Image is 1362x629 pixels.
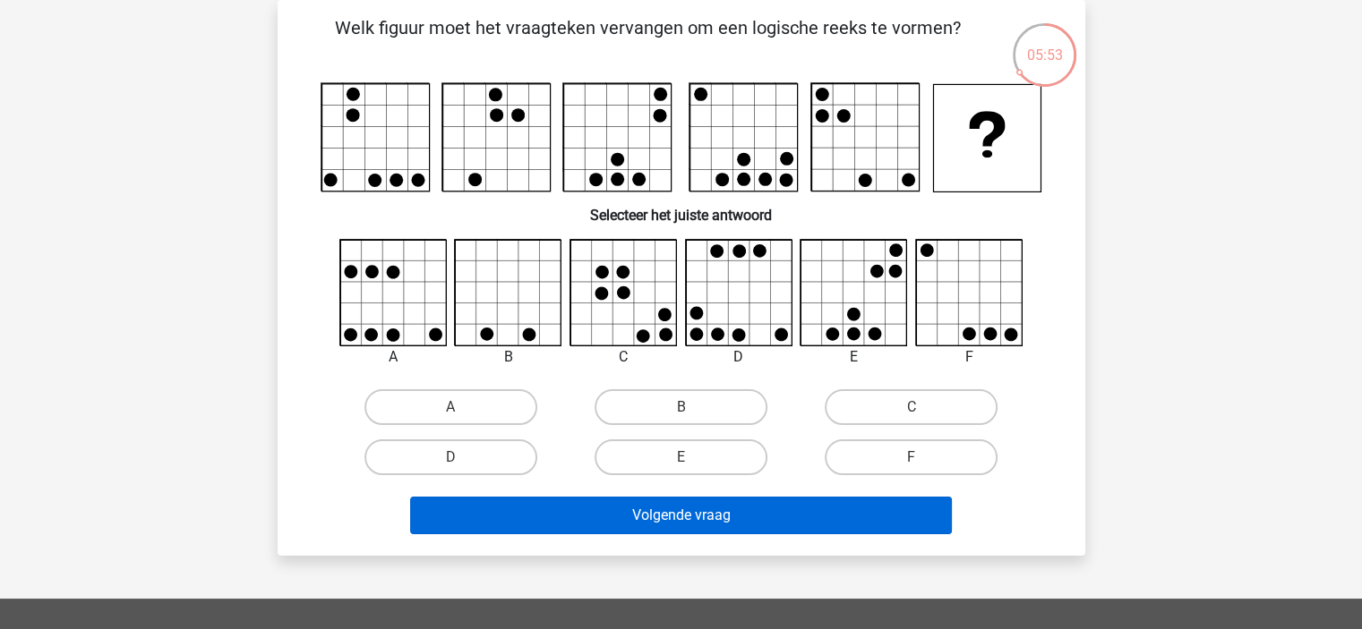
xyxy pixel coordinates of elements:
label: E [595,439,767,475]
div: C [556,346,691,368]
label: B [595,389,767,425]
div: B [441,346,576,368]
label: A [364,389,537,425]
div: 05:53 [1011,21,1078,66]
label: D [364,439,537,475]
div: F [902,346,1037,368]
div: E [786,346,921,368]
button: Volgende vraag [410,497,952,534]
h6: Selecteer het juiste antwoord [306,192,1057,224]
label: F [825,439,998,475]
label: C [825,389,998,425]
div: A [326,346,461,368]
div: D [672,346,807,368]
p: Welk figuur moet het vraagteken vervangen om een logische reeks te vormen? [306,14,989,68]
